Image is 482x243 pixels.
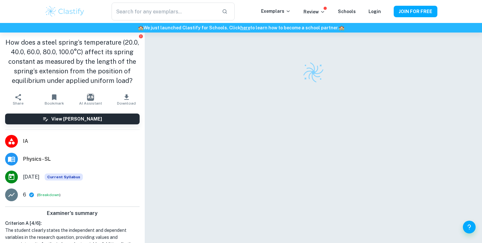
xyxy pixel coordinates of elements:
span: Download [117,101,136,106]
span: [DATE] [23,173,40,181]
button: Report issue [139,34,143,39]
span: ( ) [37,192,61,198]
span: Physics - SL [23,155,140,163]
a: here [240,25,250,30]
img: Clastify logo [302,61,325,84]
img: AI Assistant [87,94,94,101]
p: Review [303,8,325,15]
span: Share [13,101,24,106]
span: IA [23,137,140,145]
span: 🏫 [138,25,143,30]
h6: Criterion A [ 4 / 6 ]: [5,220,140,227]
div: This exemplar is based on the current syllabus. Feel free to refer to it for inspiration/ideas wh... [45,173,83,180]
img: Clastify logo [45,5,85,18]
button: AI Assistant [72,91,108,108]
span: Current Syllabus [45,173,83,180]
span: 🏫 [339,25,344,30]
h1: How does a steel spring’s temperature (20.0, 40.0, 60.0, 80.0, 100.0°C) affect its spring constan... [5,38,140,85]
a: Login [369,9,381,14]
button: Download [108,91,144,108]
button: Help and Feedback [463,221,476,233]
span: Bookmark [45,101,64,106]
a: Schools [338,9,356,14]
button: View [PERSON_NAME] [5,114,140,124]
h6: View [PERSON_NAME] [51,115,102,122]
button: JOIN FOR FREE [394,6,437,17]
p: 6 [23,191,26,199]
h6: We just launched Clastify for Schools. Click to learn how to become a school partner. [1,24,481,31]
h6: Examiner's summary [3,210,142,217]
button: Breakdown [38,192,59,198]
button: Bookmark [36,91,72,108]
p: Exemplars [261,8,291,15]
span: AI Assistant [79,101,102,106]
input: Search for any exemplars... [112,3,217,20]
